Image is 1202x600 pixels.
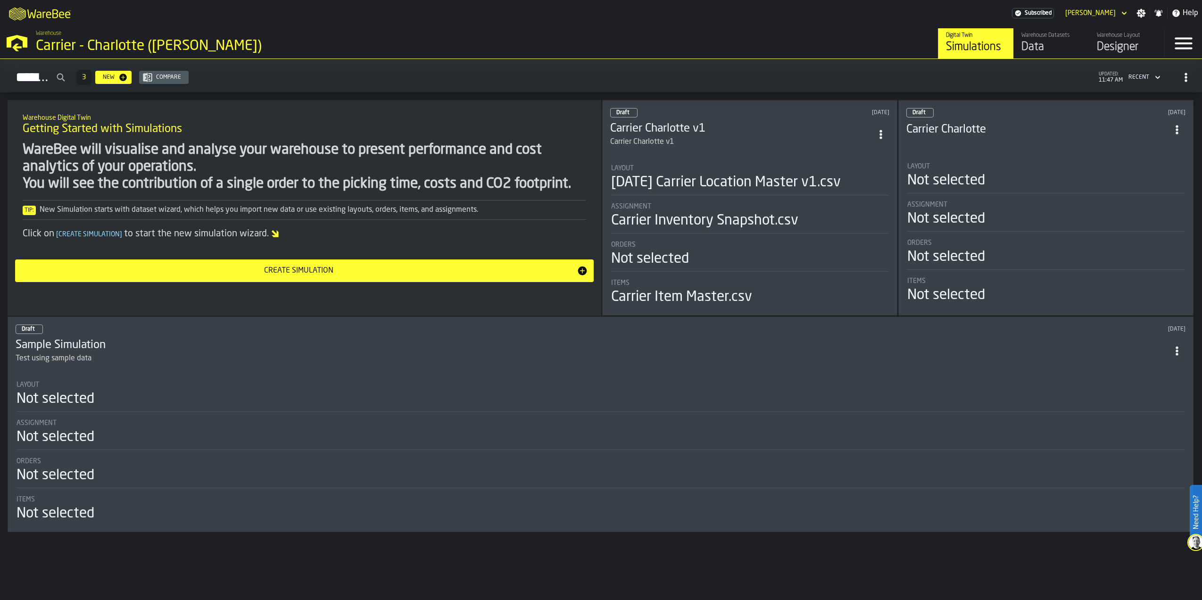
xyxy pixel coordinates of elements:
[56,231,58,238] span: [
[17,419,1185,427] div: Title
[1013,28,1089,58] a: link-to-/wh/i/e074fb63-00ea-4531-a7c9-ea0a191b3e4f/data
[898,100,1194,316] div: ItemListCard-DashboardItemContainer
[17,505,94,522] div: Not selected
[23,142,586,192] div: WareBee will visualise and analyse your warehouse to present performance and cost analytics of yo...
[1061,109,1185,116] div: Updated: 8/13/2025, 11:27:01 AM Created: 8/13/2025, 11:27:01 AM
[16,325,43,334] div: status-0 2
[611,250,689,267] div: Not selected
[1025,10,1052,17] span: Subscribed
[611,165,634,172] span: Layout
[120,231,122,238] span: ]
[611,241,888,272] div: stat-Orders
[95,71,132,84] button: button-New
[906,122,1169,137] h3: Carrier Charlotte
[906,153,1185,306] section: card-SimulationDashboardCard-draft
[1128,74,1149,81] div: DropdownMenuValue-4
[73,70,95,85] div: ButtonLoadMore-Load More-Prev-First-Last
[139,71,189,84] button: button-Compare
[610,136,674,148] div: Carrier Charlotte v1
[907,249,985,266] div: Not selected
[1065,9,1116,17] div: DropdownMenuValue-Jacob Applewhite
[99,74,118,81] div: New
[82,74,86,81] span: 3
[1089,28,1164,58] a: link-to-/wh/i/e074fb63-00ea-4531-a7c9-ea0a191b3e4f/designer
[15,108,594,142] div: title-Getting Started with Simulations
[907,163,1185,170] div: Title
[1165,28,1202,58] label: button-toggle-Menu
[17,458,1185,465] div: Title
[907,163,1185,193] div: stat-Layout
[611,165,888,172] div: Title
[17,381,39,389] span: Layout
[907,201,1185,232] div: stat-Assignment
[36,38,290,55] div: Carrier - Charlotte ([PERSON_NAME])
[17,419,1185,450] div: stat-Assignment
[1097,32,1157,39] div: Warehouse Layout
[611,289,752,306] div: Carrier Item Master.csv
[1012,8,1054,18] div: Menu Subscription
[1133,8,1150,18] label: button-toggle-Settings
[17,496,35,503] span: Items
[23,112,586,122] h2: Sub Title
[16,372,1185,524] section: card-SimulationDashboardCard-draft
[23,206,36,215] span: Tip:
[611,241,888,249] div: Title
[1125,72,1162,83] div: DropdownMenuValue-4
[907,277,1185,304] div: stat-Items
[611,174,841,191] div: [DATE] Carrier Location Master v1.csv
[602,100,897,316] div: ItemListCard-DashboardItemContainer
[17,381,1185,389] div: Title
[907,277,1185,285] div: Title
[17,429,94,446] div: Not selected
[1097,40,1157,55] div: Designer
[1150,8,1167,18] label: button-toggle-Notifications
[764,109,889,116] div: Updated: 8/15/2025, 2:57:36 PM Created: 8/15/2025, 1:48:49 PM
[946,32,1006,39] div: Digital Twin
[21,265,577,276] div: Create Simulation
[610,108,638,117] div: status-0 2
[1183,8,1198,19] span: Help
[611,279,888,287] div: Title
[611,212,798,229] div: Carrier Inventory Snapshot.csv
[610,121,872,136] h3: Carrier Charlotte v1
[611,279,630,287] span: Items
[907,201,1185,208] div: Title
[610,155,889,308] section: card-SimulationDashboardCard-draft
[1021,40,1081,55] div: Data
[16,338,1169,353] h3: Sample Simulation
[907,239,1185,270] div: stat-Orders
[1012,8,1054,18] a: link-to-/wh/i/e074fb63-00ea-4531-a7c9-ea0a191b3e4f/settings/billing
[1168,8,1202,19] label: button-toggle-Help
[907,163,930,170] span: Layout
[1021,32,1081,39] div: Warehouse Datasets
[615,326,1186,333] div: Updated: 7/21/2025, 4:38:52 PM Created: 7/21/2025, 4:38:52 PM
[23,227,586,241] div: Click on to start the new simulation wizard.
[611,165,888,195] div: stat-Layout
[17,467,94,484] div: Not selected
[907,239,932,247] span: Orders
[1099,72,1123,77] span: updated:
[17,496,1185,522] div: stat-Items
[17,419,57,427] span: Assignment
[611,241,636,249] span: Orders
[907,239,1185,247] div: Title
[15,259,594,282] button: button-Create Simulation
[610,136,872,148] div: Carrier Charlotte v1
[152,74,185,81] div: Compare
[611,203,888,210] div: Title
[611,279,888,306] div: stat-Items
[611,203,888,233] div: stat-Assignment
[907,210,985,227] div: Not selected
